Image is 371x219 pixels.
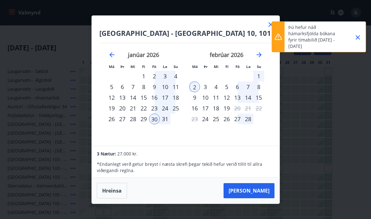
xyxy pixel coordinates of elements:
[253,81,264,92] div: 8
[149,71,160,81] div: 2
[211,114,221,124] td: Choose miðvikudagur, 25. febrúar 2026 as your check-in date. It’s available.
[221,92,232,103] td: Choose fimmtudagur, 12. febrúar 2026 as your check-in date. It’s available.
[210,51,243,59] strong: febrúar 2026
[352,32,363,43] button: Close
[232,114,243,124] td: Choose föstudagur, 27. febrúar 2026 as your check-in date. It’s available.
[128,114,138,124] div: 28
[149,92,160,103] td: Choose föstudagur, 16. janúar 2026 as your check-in date. It’s available.
[117,81,128,92] div: 6
[170,81,181,92] td: Choose sunnudagur, 11. janúar 2026 as your check-in date. It’s available.
[106,103,117,114] td: Choose mánudagur, 19. janúar 2026 as your check-in date. It’s available.
[243,81,253,92] td: Choose laugardagur, 7. febrúar 2026 as your check-in date. It’s available.
[106,103,117,114] div: 19
[243,92,253,103] div: 14
[221,114,232,124] div: 26
[211,81,221,92] div: 4
[170,71,181,81] div: 4
[243,114,253,124] div: 28
[189,103,200,114] div: 16
[117,103,128,114] div: 20
[99,28,272,38] h4: [GEOGRAPHIC_DATA] - [GEOGRAPHIC_DATA] 10, 101
[109,64,114,69] small: Má
[211,81,221,92] td: Choose miðvikudagur, 4. febrúar 2026 as your check-in date. It’s available.
[200,92,211,103] div: 10
[149,71,160,81] td: Choose föstudagur, 2. janúar 2026 as your check-in date. It’s available.
[253,81,264,92] td: Choose sunnudagur, 8. febrúar 2026 as your check-in date. It’s available.
[149,92,160,103] div: 16
[117,151,138,157] span: 27.000 kr.
[232,81,243,92] td: Choose föstudagur, 6. febrúar 2026 as your check-in date. It’s available.
[138,114,149,124] div: 29
[149,81,160,92] td: Choose föstudagur, 9. janúar 2026 as your check-in date. It’s available.
[253,103,264,114] td: Not available. sunnudagur, 22. febrúar 2026
[160,71,170,81] td: Choose laugardagur, 3. janúar 2026 as your check-in date. It’s available.
[106,92,117,103] div: 12
[200,114,211,124] div: Aðeins innritun í boði
[235,64,240,69] small: Fö
[253,71,264,81] td: Selected. sunnudagur, 1. febrúar 2026
[138,81,149,92] td: Choose fimmtudagur, 8. janúar 2026 as your check-in date. It’s available.
[189,92,200,103] td: Choose mánudagur, 9. febrúar 2026 as your check-in date. It’s available.
[170,81,181,92] div: 11
[149,103,160,114] div: 23
[160,92,170,103] div: 17
[106,92,117,103] td: Choose mánudagur, 12. janúar 2026 as your check-in date. It’s available.
[117,103,128,114] td: Choose þriðjudagur, 20. janúar 2026 as your check-in date. It’s available.
[214,64,219,69] small: Mi
[149,114,160,124] td: Selected as start date. föstudagur, 30. janúar 2026
[221,103,232,114] div: 19
[117,92,128,103] div: 13
[149,103,160,114] td: Choose föstudagur, 23. janúar 2026 as your check-in date. It’s available.
[225,64,229,69] small: Fi
[232,103,243,114] div: Aðeins útritun í boði
[221,114,232,124] td: Choose fimmtudagur, 26. febrúar 2026 as your check-in date. It’s available.
[97,183,127,199] button: Hreinsa
[246,64,251,69] small: La
[189,81,200,92] td: Selected as end date. mánudagur, 2. febrúar 2026
[232,103,243,114] td: Choose föstudagur, 20. febrúar 2026 as your check-in date. It’s available.
[138,92,149,103] div: 15
[232,81,243,92] div: 6
[142,64,145,69] small: Fi
[128,92,138,103] div: 14
[221,81,232,92] div: 5
[117,92,128,103] td: Choose þriðjudagur, 13. janúar 2026 as your check-in date. It’s available.
[128,103,138,114] div: 21
[117,114,128,124] td: Choose þriðjudagur, 27. janúar 2026 as your check-in date. It’s available.
[211,92,221,103] td: Choose miðvikudagur, 11. febrúar 2026 as your check-in date. It’s available.
[243,103,253,114] td: Not available. laugardagur, 21. febrúar 2026
[97,161,274,174] p: * Endanlegt verð getur breyst í næsta skrefi þegar tekið hefur verið tillit til allra viðeigandi ...
[224,183,274,198] button: [PERSON_NAME]
[257,64,261,69] small: Su
[211,114,221,124] div: 25
[128,92,138,103] td: Choose miðvikudagur, 14. janúar 2026 as your check-in date. It’s available.
[160,114,170,124] div: 31
[221,103,232,114] td: Choose fimmtudagur, 19. febrúar 2026 as your check-in date. It’s available.
[200,81,211,92] td: Choose þriðjudagur, 3. febrúar 2026 as your check-in date. It’s available.
[130,64,135,69] small: Mi
[170,103,181,114] div: 25
[138,103,149,114] div: 22
[200,92,211,103] td: Choose þriðjudagur, 10. febrúar 2026 as your check-in date. It’s available.
[120,64,124,69] small: Þr
[99,43,272,138] div: Calendar
[138,71,149,81] div: 1
[189,103,200,114] td: Choose mánudagur, 16. febrúar 2026 as your check-in date. It’s available.
[221,81,232,92] td: Choose fimmtudagur, 5. febrúar 2026 as your check-in date. It’s available.
[106,81,117,92] div: 5
[160,81,170,92] td: Choose laugardagur, 10. janúar 2026 as your check-in date. It’s available.
[253,92,264,103] div: 15
[243,92,253,103] td: Choose laugardagur, 14. febrúar 2026 as your check-in date. It’s available.
[138,81,149,92] div: 8
[106,114,117,124] td: Choose mánudagur, 26. janúar 2026 as your check-in date. It’s available.
[160,92,170,103] td: Choose laugardagur, 17. janúar 2026 as your check-in date. It’s available.
[97,151,116,157] span: 3 Nætur:
[160,71,170,81] div: 3
[211,103,221,114] td: Choose miðvikudagur, 18. febrúar 2026 as your check-in date. It’s available.
[232,114,243,124] div: 27
[211,103,221,114] div: 18
[170,103,181,114] td: Choose sunnudagur, 25. janúar 2026 as your check-in date. It’s available.
[106,114,117,124] div: 26
[160,81,170,92] div: 10
[174,64,178,69] small: Su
